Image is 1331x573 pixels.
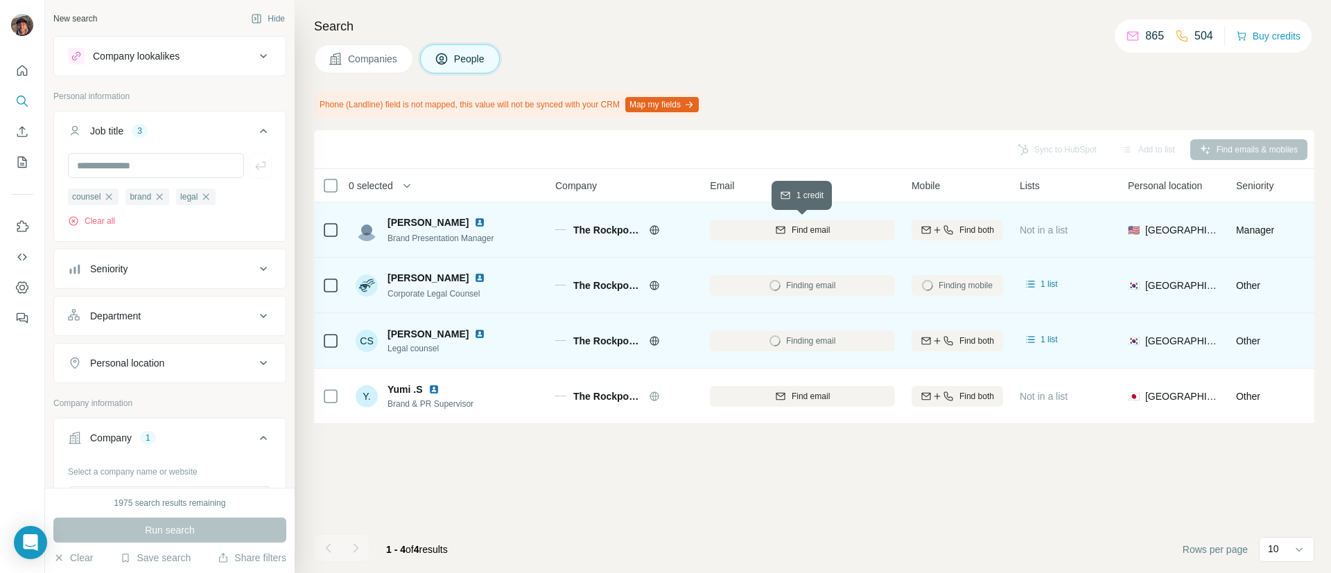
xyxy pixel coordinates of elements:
span: [GEOGRAPHIC_DATA] [1145,334,1219,348]
span: Other [1236,391,1260,402]
span: 0 selected [349,179,393,193]
span: brand [130,191,151,203]
button: Personal location [54,346,286,380]
span: 1 list [1041,333,1058,346]
div: Company lookalikes [93,49,180,63]
span: Company [555,179,597,193]
button: Clear [53,551,93,565]
button: Use Surfe API [11,245,33,270]
div: CS [356,330,378,352]
span: Manager [1236,224,1274,236]
img: Logo of The Rockport Company [555,396,566,397]
button: Find both [912,386,1003,407]
span: People [454,52,486,66]
span: 1 list [1041,278,1058,290]
img: LinkedIn logo [474,272,485,283]
span: Legal counsel [388,342,491,355]
button: Feedback [11,306,33,330]
button: Find email [710,386,895,407]
span: Not in a list [1020,391,1068,402]
span: Other [1236,335,1260,346]
span: The Rockport Company [573,223,642,237]
button: Dashboard [11,275,33,300]
span: Find email [792,390,830,403]
button: Use Surfe on LinkedIn [11,214,33,239]
button: Find both [912,220,1003,240]
span: Find both [959,390,994,403]
div: Department [90,309,141,323]
span: Companies [348,52,399,66]
button: Share filters [218,551,286,565]
div: Company [90,431,132,445]
button: Search [11,89,33,114]
div: New search [53,12,97,25]
button: Quick start [11,58,33,83]
span: 1 - 4 [386,544,406,555]
div: 3 [132,125,148,137]
span: Other [1236,280,1260,291]
button: Map my fields [625,97,699,112]
span: The Rockport Company [573,279,642,292]
div: Open Intercom Messenger [14,526,47,559]
span: Lists [1020,179,1040,193]
span: Yumi .S [388,382,423,396]
span: The Rockport Company [573,334,642,348]
img: Logo of The Rockport Company [555,340,566,342]
button: Company1 [54,421,286,460]
img: Avatar [356,219,378,241]
img: Logo of The Rockport Company [555,229,566,231]
span: legal [180,191,198,203]
span: Brand Presentation Manager [388,233,494,243]
button: Save search [120,551,191,565]
div: Phone (Landline) field is not mapped, this value will not be synced with your CRM [314,93,702,116]
span: Find email [792,224,830,236]
span: Email [710,179,734,193]
button: Company lookalikes [54,39,286,73]
span: 🇰🇷 [1128,334,1140,348]
img: Logo of The Rockport Company [555,285,566,286]
div: 1975 search results remaining [114,497,226,509]
span: 🇰🇷 [1128,279,1140,292]
button: My lists [11,150,33,175]
span: Rows per page [1183,543,1248,556]
p: 865 [1145,28,1164,44]
span: Brand & PR Supervisor [388,398,473,410]
span: of [406,544,414,555]
span: Mobile [912,179,940,193]
span: [PERSON_NAME] [388,271,469,285]
p: Company information [53,397,286,409]
div: Personal location [90,356,164,370]
span: [GEOGRAPHIC_DATA] [1145,279,1219,292]
button: Department [54,299,286,333]
span: Corporate Legal Counsel [388,289,480,299]
p: Personal information [53,90,286,103]
span: Find both [959,224,994,236]
img: LinkedIn logo [474,217,485,228]
span: 🇺🇸 [1128,223,1140,237]
button: Clear all [68,215,115,227]
img: Avatar [356,274,378,297]
button: Enrich CSV [11,119,33,144]
span: Seniority [1236,179,1273,193]
span: results [386,544,448,555]
button: Seniority [54,252,286,285]
button: Find email [710,220,895,240]
div: Job title [90,124,123,138]
img: LinkedIn logo [428,384,440,395]
p: 504 [1194,28,1213,44]
span: 4 [414,544,419,555]
span: [GEOGRAPHIC_DATA] [1145,223,1219,237]
span: [GEOGRAPHIC_DATA] [1145,389,1219,403]
div: 1 [140,432,156,444]
h4: Search [314,17,1314,36]
div: Select a company name or website [68,460,272,478]
p: 10 [1268,542,1279,556]
span: Personal location [1128,179,1202,193]
div: Seniority [90,262,128,276]
span: The Rockport Company [573,389,642,403]
span: [PERSON_NAME] [388,327,469,341]
span: Not in a list [1020,224,1068,236]
img: Avatar [11,14,33,36]
button: Find both [912,330,1003,351]
button: Hide [241,8,295,29]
